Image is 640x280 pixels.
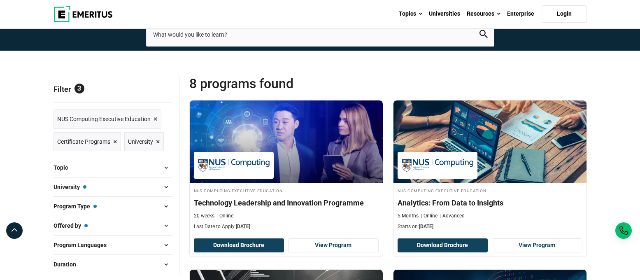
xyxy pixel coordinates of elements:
span: [DATE] [236,224,250,229]
span: × [113,136,117,148]
a: Business Analytics Course by NUS Computing Executive Education - December 23, 2025 NUS Computing ... [393,100,586,235]
span: × [154,113,158,125]
a: search [479,32,488,40]
button: Duration [54,258,172,271]
p: Online [421,212,438,219]
p: Online [216,212,233,219]
span: Certificate Programs [57,137,110,146]
a: Certificate Programs × [54,132,121,152]
button: Topic [54,161,172,174]
span: Program Languages [54,240,113,250]
span: × [156,136,160,148]
span: Offered by [54,221,88,230]
input: search-page [146,23,494,46]
p: 20 weeks [194,212,214,219]
span: Program Type [54,202,97,211]
p: Last Date to Apply: [194,223,379,230]
img: Analytics: From Data to Insights | Online Business Analytics Course [393,100,586,183]
img: NUS Computing Executive Education [402,156,473,175]
span: University [128,137,153,146]
span: University [54,182,86,191]
h4: NUS Computing Executive Education [398,187,582,194]
a: View Program [288,238,379,252]
button: Program Languages [54,239,172,251]
span: 8 Programs found [189,75,388,92]
span: 3 [74,84,84,93]
a: Reset all [147,85,172,96]
p: 5 Months [398,212,419,219]
h4: Technology Leadership and Innovation Programme [194,198,379,208]
span: [DATE] [419,224,433,229]
span: NUS Computing Executive Education [57,114,151,124]
a: View Program [492,238,582,252]
h4: Analytics: From Data to Insights [398,198,582,208]
button: search [479,30,488,40]
button: Download Brochure [194,238,284,252]
button: Offered by [54,219,172,232]
p: Starts on: [398,223,582,230]
span: Topic [54,163,74,172]
a: Login [542,5,587,23]
img: NUS Computing Executive Education [198,156,270,175]
button: Download Brochure [398,238,488,252]
a: NUS Computing Executive Education × [54,110,161,129]
p: Advanced [440,212,465,219]
span: Duration [54,260,83,269]
button: Program Type [54,200,172,212]
button: University [54,181,172,193]
h4: NUS Computing Executive Education [194,187,379,194]
a: University × [124,132,164,152]
a: Leadership Course by NUS Computing Executive Education - October 15, 2025 NUS Computing Executive... [190,100,383,235]
img: Technology Leadership and Innovation Programme | Online Leadership Course [190,100,383,183]
p: Filter [54,75,172,103]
